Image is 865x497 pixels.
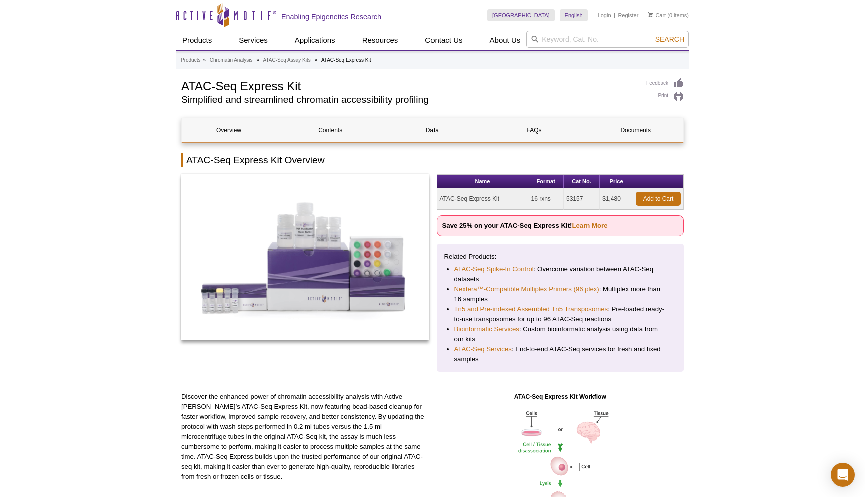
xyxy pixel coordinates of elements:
[652,35,687,44] button: Search
[572,222,607,229] a: Learn More
[182,118,276,142] a: Overview
[437,188,529,210] td: ATAC-Seq Express Kit
[181,95,636,104] h2: Simplified and streamlined chromatin accessibility profiling
[526,31,689,48] input: Keyword, Cat. No.
[614,9,615,21] li: |
[176,31,218,50] a: Products
[487,9,555,21] a: [GEOGRAPHIC_DATA]
[356,31,404,50] a: Resources
[646,91,684,102] a: Print
[560,9,588,21] a: English
[831,463,855,487] div: Open Intercom Messenger
[564,188,600,210] td: 53157
[454,324,519,334] a: Bioinformatic Services
[454,344,512,354] a: ATAC-Seq Services
[648,12,653,17] img: Your Cart
[487,118,581,142] a: FAQs
[315,57,318,63] li: »
[454,304,667,324] li: : Pre-loaded ready-to-use transposomes for up to 96 ATAC-Seq reactions
[181,56,200,65] a: Products
[600,175,633,188] th: Price
[564,175,600,188] th: Cat No.
[181,153,684,167] h2: ATAC-Seq Express Kit Overview
[385,118,479,142] a: Data
[454,264,667,284] li: : Overcome variation between ATAC-Seq datasets
[444,252,677,262] p: Related Products:
[454,264,534,274] a: ATAC-Seq Spike-In Control
[454,304,608,314] a: Tn5 and Pre-indexed Assembled Tn5 Transposomes
[454,284,599,294] a: Nextera™-Compatible Multiplex Primers (96 plex)
[648,9,689,21] li: (0 items)
[484,31,527,50] a: About Us
[181,78,636,93] h1: ATAC-Seq Express Kit
[210,56,253,65] a: Chromatin Analysis
[203,57,206,63] li: »
[263,56,311,65] a: ATAC-Seq Assay Kits
[442,222,608,229] strong: Save 25% on your ATAC-Seq Express Kit!
[514,393,606,400] strong: ATAC-Seq Express Kit Workflow
[646,78,684,89] a: Feedback
[289,31,341,50] a: Applications
[589,118,683,142] a: Documents
[528,188,564,210] td: 16 rxns
[281,12,381,21] h2: Enabling Epigenetics Research
[283,118,377,142] a: Contents
[454,344,667,364] li: : End-to-end ATAC-Seq services for fresh and fixed samples
[181,174,429,340] img: ATAC-Seq Express Kit
[181,392,429,482] p: Discover the enhanced power of chromatin accessibility analysis with Active [PERSON_NAME]’s ATAC-...
[648,12,666,19] a: Cart
[600,188,633,210] td: $1,480
[528,175,564,188] th: Format
[419,31,468,50] a: Contact Us
[233,31,274,50] a: Services
[636,192,681,206] a: Add to Cart
[256,57,259,63] li: »
[321,57,371,63] li: ATAC-Seq Express Kit
[655,35,684,43] span: Search
[437,175,529,188] th: Name
[598,12,611,19] a: Login
[454,284,667,304] li: : Multiplex more than 16 samples
[618,12,638,19] a: Register
[454,324,667,344] li: : Custom bioinformatic analysis using data from our kits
